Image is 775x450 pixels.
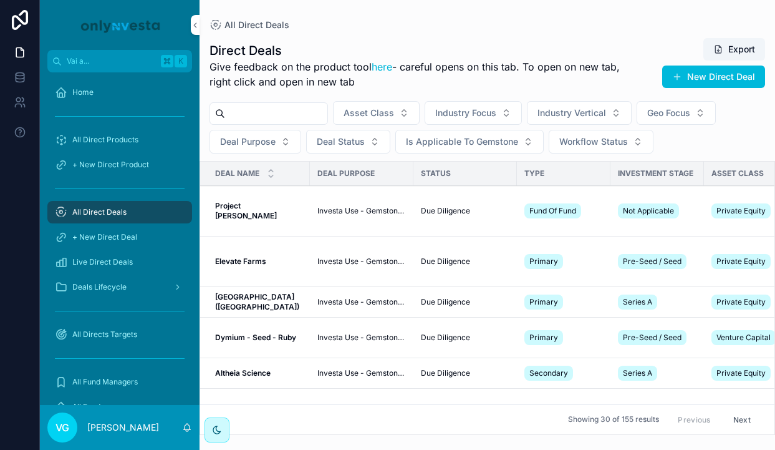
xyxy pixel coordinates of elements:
span: All Fund Managers [72,377,138,387]
a: All Fund Managers [47,371,192,393]
a: Elevate Farms [215,257,302,267]
span: Industry Focus [435,107,496,119]
span: Asset Class [344,107,394,119]
span: + New Direct Deal [72,232,137,242]
span: Primary [529,333,558,343]
a: All Funds [47,396,192,418]
div: contenuto scorrevole [40,72,200,405]
span: All Direct Deals [72,207,127,217]
span: Private Equity [716,297,766,307]
span: Deal Status [317,135,365,148]
a: Pre-Seed / Seed [618,328,696,348]
span: Is Applicable To Gemstone [406,135,518,148]
a: Altheia Science [215,368,302,378]
button: Select Button [333,101,420,125]
strong: Project [PERSON_NAME] [215,201,277,220]
button: Select Button [425,101,522,125]
a: Investa Use - Gemstone Only [317,257,406,267]
strong: [GEOGRAPHIC_DATA] ([GEOGRAPHIC_DATA]) [215,292,299,311]
p: [PERSON_NAME] [87,421,159,434]
a: Due Diligence [421,257,509,267]
a: All Direct Products [47,129,192,151]
span: Workflow Status [559,135,628,148]
span: Secondary [529,368,568,378]
a: here [372,61,392,73]
a: Home [47,81,192,104]
span: Pre-Seed / Seed [623,333,681,343]
strong: Altheia Science [215,368,271,378]
a: Due Diligence [421,206,509,216]
a: Investa Use - Gemstone Only [317,333,406,343]
span: Asset Class [711,169,764,179]
span: Home [72,87,94,97]
span: Showing 30 of 155 results [568,415,659,425]
button: Next [724,410,759,429]
button: Select Button [306,130,390,154]
button: Select Button [637,101,716,125]
a: Fund Of Fund [524,201,603,221]
a: All Direct Deals [47,201,192,223]
span: Primary [529,297,558,307]
span: Primary [529,257,558,267]
a: Primary [524,252,603,271]
span: Fund Of Fund [529,206,576,216]
a: Investa Use - Gemstone Only [317,206,406,216]
button: Export [703,38,765,61]
button: New Direct Deal [662,66,765,88]
font: K [178,56,183,66]
a: + New Direct Product [47,154,192,176]
a: Due Diligence [421,297,509,307]
span: Due Diligence [421,333,470,343]
button: Select Button [209,130,301,154]
a: Series A [618,363,696,383]
button: Vai a...K [47,50,192,72]
span: Investment Stage [618,169,693,179]
span: All Funds [72,402,104,412]
span: Type [524,169,544,179]
span: Series A [623,368,652,378]
span: Not Applicable [623,206,674,216]
a: Dymium - Seed - Ruby [215,333,302,343]
span: Private Equity [716,257,766,267]
a: Deals Lifecycle [47,276,192,298]
span: All Direct Products [72,135,138,145]
span: Private Equity [716,206,766,216]
span: Geo Focus [647,107,690,119]
span: Pre-Seed / Seed [623,257,681,267]
span: Status [421,169,451,179]
span: Deal Name [215,169,259,179]
a: Investa Use - Gemstone Only [317,297,406,307]
a: Due Diligence [421,368,509,378]
a: All Direct Deals [209,19,289,31]
img: Logo dell'app [79,15,161,35]
a: Due Diligence [421,333,509,343]
a: Primary [524,328,603,348]
span: + New Direct Product [72,160,149,170]
font: Vai a... [67,56,89,66]
span: Due Diligence [421,206,470,216]
a: [GEOGRAPHIC_DATA] ([GEOGRAPHIC_DATA]) [215,292,302,312]
span: Live Direct Deals [72,257,133,267]
button: Select Button [527,101,632,125]
span: Due Diligence [421,297,470,307]
span: Investa Use - Gemstone Only [317,368,406,378]
a: Primary [524,404,603,424]
span: Private Equity [716,368,766,378]
strong: Elevate Farms [215,257,266,266]
a: Secondary [524,363,603,383]
span: All Directs Targets [72,330,137,340]
span: Deals Lifecycle [72,282,127,292]
h1: Direct Deals [209,42,628,59]
strong: Dymium - Seed - Ruby [215,333,296,342]
a: Live Direct Deals [47,251,192,273]
a: + New Direct Deal [47,226,192,248]
a: Series A [618,292,696,312]
span: Give feedback on the product tool - careful opens on this tab. To open on new tab, right click an... [209,59,628,89]
span: Series A [623,297,652,307]
span: Due Diligence [421,257,470,267]
span: Industry Vertical [537,107,606,119]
